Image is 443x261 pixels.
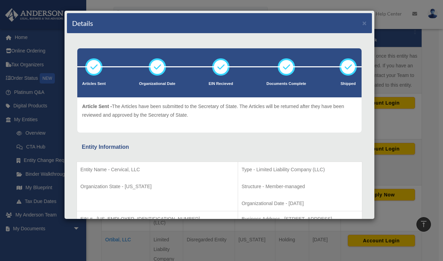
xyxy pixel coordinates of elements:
[139,80,175,87] p: Organizational Date
[82,102,357,119] p: The Articles have been submitted to the Secretary of State. The Articles will be returned after t...
[80,165,234,174] p: Entity Name - Cervical, LLC
[82,104,112,109] span: Article Sent -
[72,18,93,28] h4: Details
[242,215,358,223] p: Business Address - [STREET_ADDRESS]
[82,80,106,87] p: Articles Sent
[80,182,234,191] p: Organization State - [US_STATE]
[82,142,357,152] div: Entity Information
[209,80,233,87] p: EIN Recieved
[339,80,357,87] p: Shipped
[362,19,367,27] button: ×
[242,165,358,174] p: Type - Limited Liability Company (LLC)
[242,182,358,191] p: Structure - Member-managed
[80,215,234,223] p: EIN # - [US_EMPLOYER_IDENTIFICATION_NUMBER]
[266,80,306,87] p: Documents Complete
[242,199,358,208] p: Organizational Date - [DATE]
